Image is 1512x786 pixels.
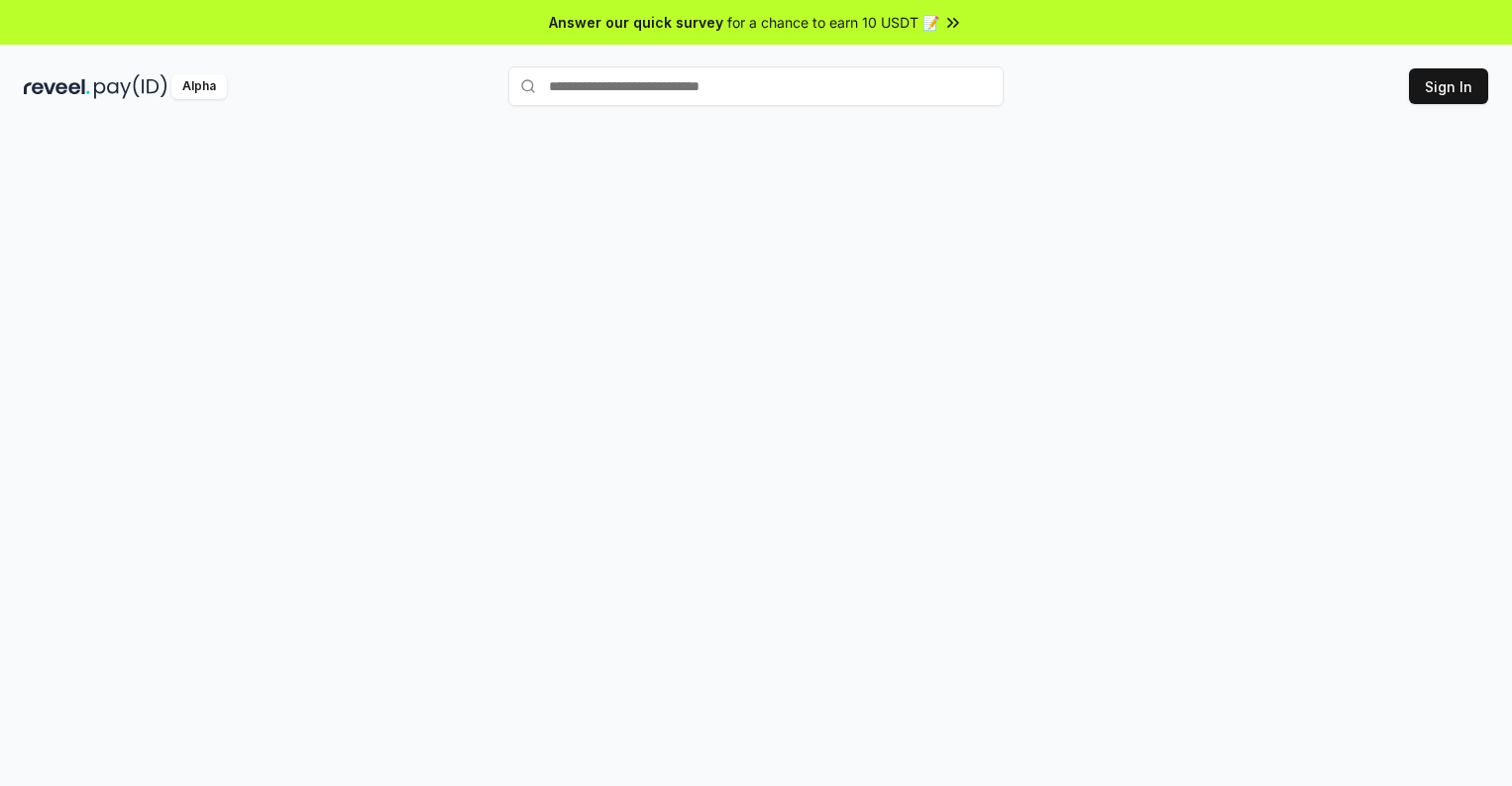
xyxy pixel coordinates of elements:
[24,74,90,99] img: reveel_dark
[171,74,227,99] div: Alpha
[727,12,939,33] span: for a chance to earn 10 USDT 📝
[94,74,167,99] img: pay_id
[1409,68,1488,104] button: Sign In
[549,12,723,33] span: Answer our quick survey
